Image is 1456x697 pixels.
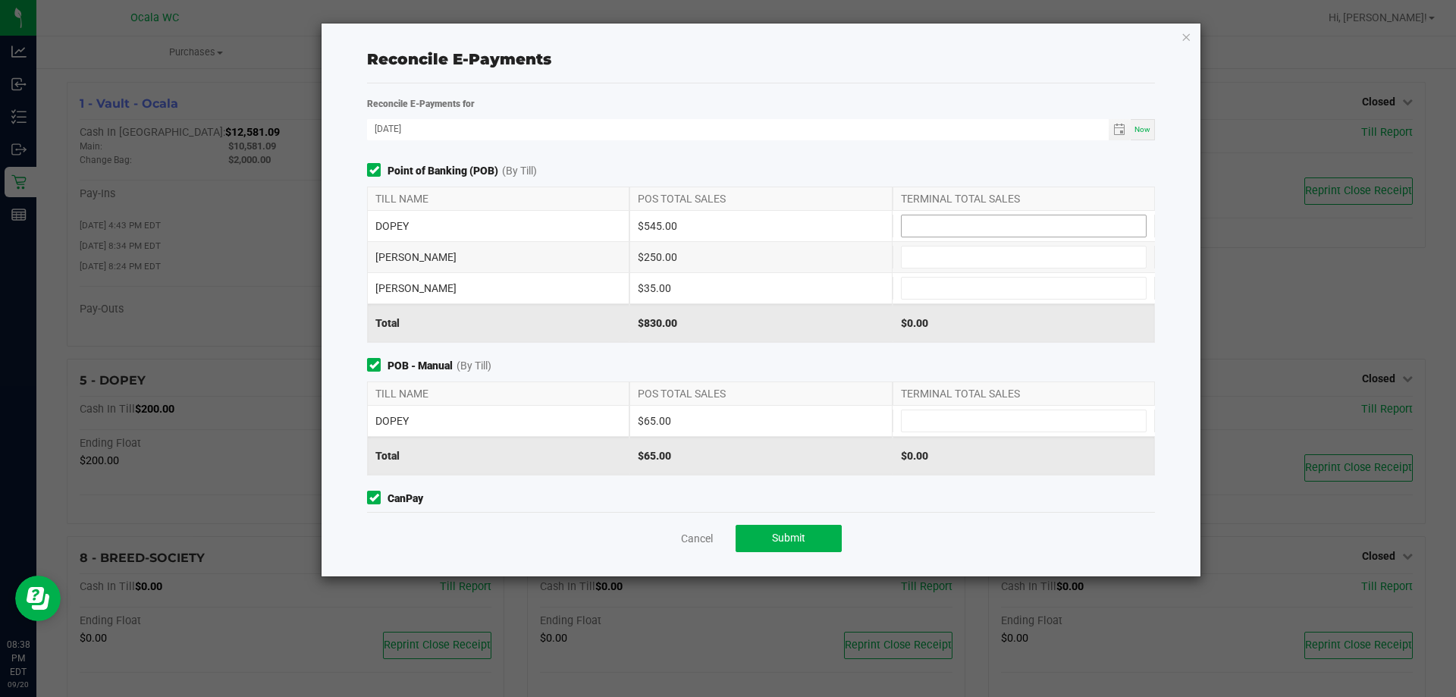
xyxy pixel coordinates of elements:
[893,437,1155,475] div: $0.00
[367,437,629,475] div: Total
[367,48,1155,71] div: Reconcile E-Payments
[367,242,629,272] div: [PERSON_NAME]
[629,242,892,272] div: $250.00
[367,99,475,109] strong: Reconcile E-Payments for
[629,382,892,405] div: POS TOTAL SALES
[502,163,537,179] span: (By Till)
[457,358,491,374] span: (By Till)
[629,437,892,475] div: $65.00
[367,211,629,241] div: DOPEY
[367,304,629,342] div: Total
[388,163,498,179] strong: Point of Banking (POB)
[893,187,1155,210] div: TERMINAL TOTAL SALES
[629,304,892,342] div: $830.00
[736,525,842,552] button: Submit
[388,358,453,374] strong: POB - Manual
[367,358,388,374] form-toggle: Include in reconciliation
[1109,119,1131,140] span: Toggle calendar
[367,163,388,179] form-toggle: Include in reconciliation
[1134,125,1150,133] span: Now
[629,273,892,303] div: $35.00
[367,119,1109,138] input: Date
[367,273,629,303] div: [PERSON_NAME]
[629,211,892,241] div: $545.00
[15,576,61,621] iframe: Resource center
[629,406,892,436] div: $65.00
[893,304,1155,342] div: $0.00
[681,531,713,546] a: Cancel
[367,491,388,507] form-toggle: Include in reconciliation
[367,382,629,405] div: TILL NAME
[367,187,629,210] div: TILL NAME
[893,382,1155,405] div: TERMINAL TOTAL SALES
[367,406,629,436] div: DOPEY
[772,532,805,544] span: Submit
[629,187,892,210] div: POS TOTAL SALES
[388,491,423,507] strong: CanPay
